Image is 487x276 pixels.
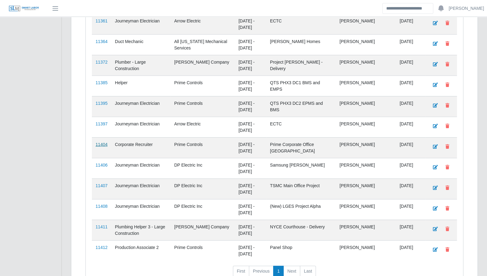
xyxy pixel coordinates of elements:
td: Duct Mechanic [111,34,171,55]
td: [PERSON_NAME] Homes [266,34,336,55]
td: Prime Corporate Office [GEOGRAPHIC_DATA] [266,137,336,158]
td: ECTC [266,14,336,34]
td: [DATE] - [DATE] [235,240,266,261]
td: [PERSON_NAME] [336,137,396,158]
td: All [US_STATE] Mechanical Services [171,34,235,55]
td: Prime Controls [171,137,235,158]
td: QTS PHX3 DC1 BMS and EMPS [266,76,336,96]
td: Prime Controls [171,240,235,261]
td: Journeyman Electrician [111,158,171,179]
a: 11385 [96,80,108,85]
td: Arrow Electric [171,117,235,137]
td: TSMC Main Office Project [266,179,336,199]
td: Helper [111,76,171,96]
td: [PERSON_NAME] [336,199,396,220]
td: [PERSON_NAME] [336,179,396,199]
td: Prime Controls [171,96,235,117]
td: Samsung [PERSON_NAME] [266,158,336,179]
td: [DATE] - [DATE] [235,137,266,158]
td: Journeyman Electrician [111,199,171,220]
td: DP Electric Inc [171,199,235,220]
a: 11411 [96,224,108,229]
td: [PERSON_NAME] [336,34,396,55]
td: [PERSON_NAME] [336,117,396,137]
td: Journeyman Electrician [111,117,171,137]
td: [PERSON_NAME] [336,14,396,34]
td: Journeyman Electrician [111,179,171,199]
td: [DATE] [396,220,425,240]
td: [DATE] - [DATE] [235,199,266,220]
td: [DATE] - [DATE] [235,117,266,137]
td: [DATE] [396,199,425,220]
td: [DATE] - [DATE] [235,14,266,34]
a: 11397 [96,121,108,126]
td: [DATE] [396,55,425,76]
td: Prime Controls [171,76,235,96]
a: 11361 [96,18,108,23]
td: [DATE] - [DATE] [235,220,266,240]
td: [PERSON_NAME] Company [171,55,235,76]
td: Arrow Electric [171,14,235,34]
td: [PERSON_NAME] [336,76,396,96]
td: [PERSON_NAME] [336,55,396,76]
td: Plumber - Large Construction [111,55,171,76]
td: [PERSON_NAME] [336,158,396,179]
td: [PERSON_NAME] [336,240,396,261]
td: Plumbing Helper 3 - Large Construction [111,220,171,240]
td: (New) LGES Project Alpha [266,199,336,220]
td: Corporate Recruiter [111,137,171,158]
a: 11406 [96,163,108,168]
td: [DATE] [396,34,425,55]
td: [DATE] [396,117,425,137]
td: [DATE] [396,14,425,34]
a: 11372 [96,60,108,65]
td: [DATE] [396,240,425,261]
td: DP Electric Inc [171,158,235,179]
td: Journeyman Electrician [111,96,171,117]
td: [DATE] [396,137,425,158]
td: [DATE] [396,96,425,117]
td: ECTC [266,117,336,137]
a: 11407 [96,183,108,188]
a: 11408 [96,204,108,209]
td: [DATE] - [DATE] [235,96,266,117]
td: [PERSON_NAME] Company [171,220,235,240]
td: Project [PERSON_NAME] - Delivery [266,55,336,76]
a: [PERSON_NAME] [449,5,484,12]
td: [DATE] [396,158,425,179]
td: [DATE] [396,179,425,199]
img: SLM Logo [9,5,39,12]
td: DP Electric Inc [171,179,235,199]
td: Production Associate 2 [111,240,171,261]
td: [DATE] - [DATE] [235,158,266,179]
td: Panel Shop [266,240,336,261]
td: NYCE Courthouse - Delivery [266,220,336,240]
a: 11395 [96,101,108,106]
input: Search [382,3,433,14]
a: 11364 [96,39,108,44]
a: 11404 [96,142,108,147]
td: [DATE] - [DATE] [235,76,266,96]
td: [PERSON_NAME] [336,220,396,240]
td: [DATE] - [DATE] [235,55,266,76]
td: QTS PHX3 DC2 EPMS and BMS [266,96,336,117]
td: Journeyman Electrician [111,14,171,34]
td: [DATE] - [DATE] [235,179,266,199]
a: 11412 [96,245,108,250]
td: [DATE] [396,76,425,96]
td: [PERSON_NAME] [336,96,396,117]
td: [DATE] - [DATE] [235,34,266,55]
